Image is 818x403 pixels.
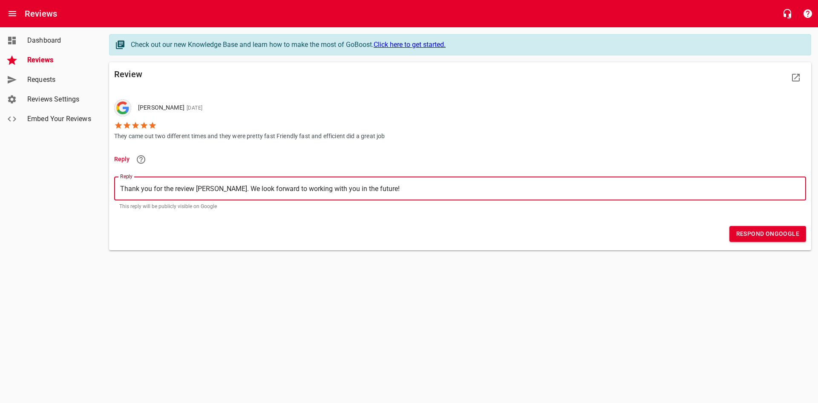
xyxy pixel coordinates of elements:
span: [DATE] [184,105,202,111]
div: Google [114,99,131,116]
span: Embed Your Reviews [27,114,92,124]
button: Live Chat [777,3,798,24]
span: Requests [27,75,92,85]
button: Support Portal [798,3,818,24]
button: Open drawer [2,3,23,24]
a: Learn more about responding to reviews [131,149,151,170]
span: Reviews Settings [27,94,92,104]
p: This reply will be publicly visible on Google [119,204,801,209]
h6: Review [114,67,460,81]
span: Respond on Google [736,229,799,239]
textarea: Thank you for the review [PERSON_NAME]. We look forward to working with you in the future! [120,185,800,193]
p: They came out two different times and they were pretty fast Friendly fast and efficient did a gre... [114,130,385,141]
h6: Reviews [25,7,57,20]
p: [PERSON_NAME] [138,103,378,113]
div: Check out our new Knowledge Base and learn how to make the most of GoBoost. [131,40,802,50]
img: google-dark.png [114,99,131,116]
span: Dashboard [27,35,92,46]
a: View Review Site [786,67,806,88]
button: Respond onGoogle [729,226,806,242]
span: Reviews [27,55,92,65]
a: Click here to get started. [374,41,446,49]
li: Reply [114,149,806,170]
